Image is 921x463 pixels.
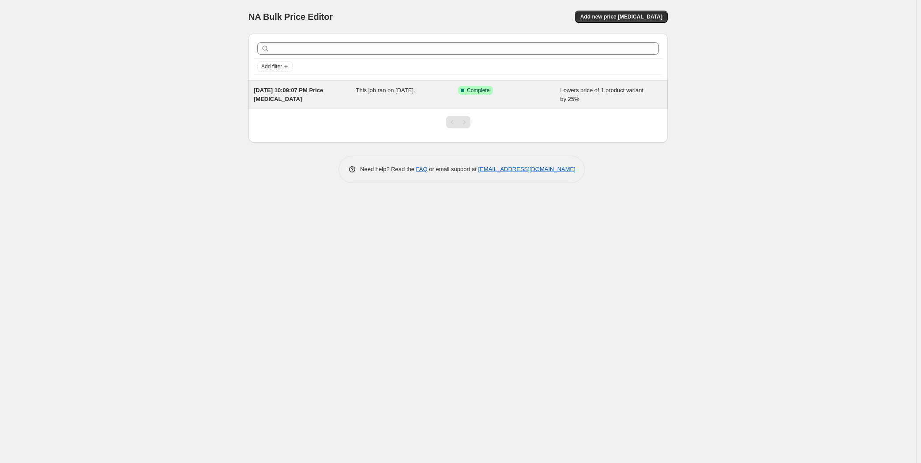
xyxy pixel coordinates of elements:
button: Add new price [MEDICAL_DATA] [575,11,668,23]
span: [DATE] 10:09:07 PM Price [MEDICAL_DATA] [254,87,323,102]
span: Need help? Read the [360,166,416,172]
a: [EMAIL_ADDRESS][DOMAIN_NAME] [478,166,575,172]
span: Add new price [MEDICAL_DATA] [580,13,662,20]
span: NA Bulk Price Editor [248,12,333,22]
nav: Pagination [446,116,470,128]
span: Add filter [261,63,282,70]
a: FAQ [416,166,428,172]
span: This job ran on [DATE]. [356,87,415,93]
button: Add filter [257,61,293,72]
span: Lowers price of 1 product variant by 25% [560,87,644,102]
span: or email support at [428,166,478,172]
span: Complete [467,87,489,94]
